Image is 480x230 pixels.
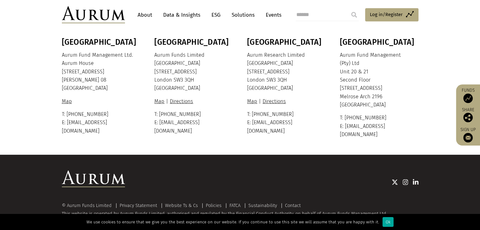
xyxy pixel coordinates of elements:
a: About [134,9,155,21]
h3: [GEOGRAPHIC_DATA] [247,37,324,47]
a: Directions [168,98,195,104]
a: Directions [261,98,287,104]
a: Sign up [459,127,477,142]
a: Log in/Register [365,8,418,21]
p: Aurum Funds Limited [GEOGRAPHIC_DATA] [STREET_ADDRESS] London SW3 3QH [GEOGRAPHIC_DATA] [154,51,231,93]
div: This website is operated by Aurum Funds Limited, authorised and regulated by the Financial Conduc... [62,203,418,222]
a: Map [154,98,166,104]
a: Website Ts & Cs [165,203,198,208]
img: Aurum Logo [62,170,125,187]
a: FATCA [229,203,240,208]
a: Events [263,9,281,21]
p: T: [PHONE_NUMBER] E: [EMAIL_ADDRESS][DOMAIN_NAME] [247,110,324,135]
a: Solutions [228,9,258,21]
div: © Aurum Funds Limited [62,203,115,208]
div: Ok [382,217,394,227]
p: Aurum Research Limited [GEOGRAPHIC_DATA] [STREET_ADDRESS] London SW3 3QH [GEOGRAPHIC_DATA] [247,51,324,93]
a: ESG [208,9,224,21]
img: Instagram icon [403,179,408,185]
p: T: [PHONE_NUMBER] E: [EMAIL_ADDRESS][DOMAIN_NAME] [340,114,417,139]
div: Share [459,108,477,122]
a: Funds [459,88,477,103]
p: Aurum Fund Management Ltd. Aurum House [STREET_ADDRESS] [PERSON_NAME] 08 [GEOGRAPHIC_DATA] [62,51,139,93]
input: Submit [348,9,360,21]
img: Twitter icon [392,179,398,185]
a: Map [247,98,259,104]
a: Contact [285,203,301,208]
p: | [247,97,324,106]
a: Map [62,98,74,104]
a: Sustainability [248,203,277,208]
img: Access Funds [463,94,473,103]
a: Policies [206,203,222,208]
a: Privacy Statement [120,203,157,208]
p: T: [PHONE_NUMBER] E: [EMAIL_ADDRESS][DOMAIN_NAME] [62,110,139,135]
a: Data & Insights [160,9,204,21]
p: | [154,97,231,106]
h3: [GEOGRAPHIC_DATA] [340,37,417,47]
p: Aurum Fund Management (Pty) Ltd Unit 20 & 21 Second Floor [STREET_ADDRESS] Melrose Arch 2196 [GEO... [340,51,417,109]
h3: [GEOGRAPHIC_DATA] [154,37,231,47]
p: T: [PHONE_NUMBER] E: [EMAIL_ADDRESS][DOMAIN_NAME] [154,110,231,135]
img: Linkedin icon [413,179,418,185]
span: Log in/Register [370,11,403,18]
h3: [GEOGRAPHIC_DATA] [62,37,139,47]
img: Share this post [463,113,473,122]
img: Aurum [62,6,125,23]
img: Sign up to our newsletter [463,133,473,142]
